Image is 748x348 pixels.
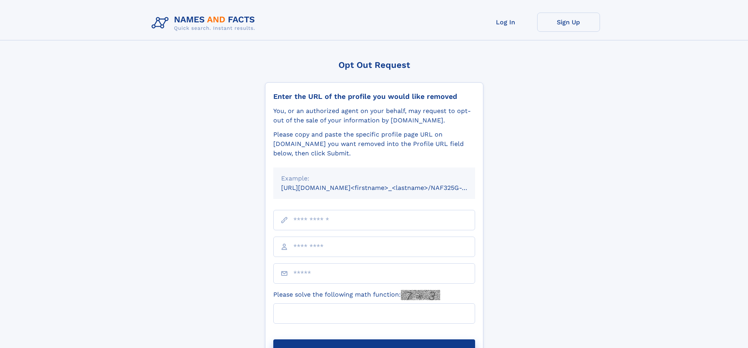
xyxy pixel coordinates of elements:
[273,130,475,158] div: Please copy and paste the specific profile page URL on [DOMAIN_NAME] you want removed into the Pr...
[537,13,600,32] a: Sign Up
[281,184,490,191] small: [URL][DOMAIN_NAME]<firstname>_<lastname>/NAF325G-xxxxxxxx
[273,92,475,101] div: Enter the URL of the profile you would like removed
[273,106,475,125] div: You, or an authorized agent on your behalf, may request to opt-out of the sale of your informatio...
[148,13,262,34] img: Logo Names and Facts
[474,13,537,32] a: Log In
[273,290,440,300] label: Please solve the following math function:
[265,60,483,70] div: Opt Out Request
[281,174,467,183] div: Example:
